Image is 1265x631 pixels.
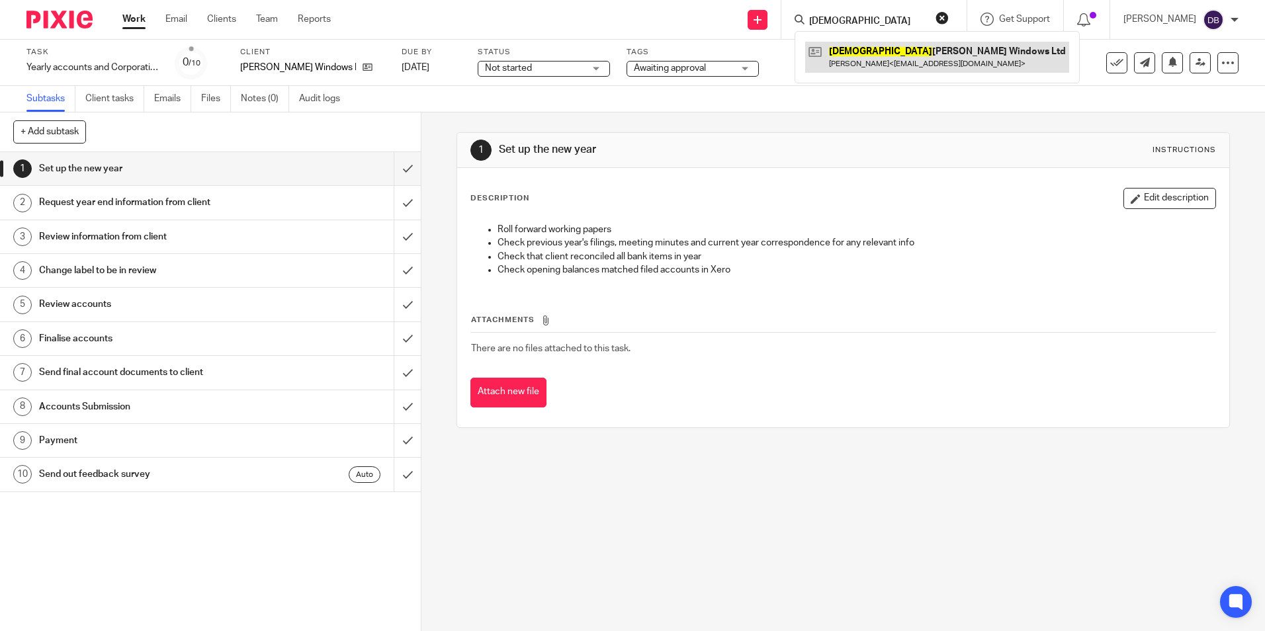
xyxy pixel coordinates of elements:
a: Work [122,13,146,26]
a: Reports [298,13,331,26]
a: Subtasks [26,86,75,112]
p: Description [470,193,529,204]
span: There are no files attached to this task. [471,344,631,353]
label: Due by [402,47,461,58]
div: 1 [13,159,32,178]
span: [DATE] [402,63,429,72]
h1: Change label to be in review [39,261,267,280]
div: 3 [13,228,32,246]
label: Task [26,47,159,58]
a: Team [256,13,278,26]
h1: Send out feedback survey [39,464,267,484]
a: Clients [207,13,236,26]
p: Roll forward working papers [498,223,1215,236]
div: 6 [13,329,32,348]
span: Awaiting approval [634,63,706,73]
h1: Review information from client [39,227,267,247]
input: Search [808,16,927,28]
h1: Set up the new year [499,143,871,157]
h1: Payment [39,431,267,450]
h1: Review accounts [39,294,267,314]
label: Tags [627,47,759,58]
a: Client tasks [85,86,144,112]
p: [PERSON_NAME] Windows Ltd [240,61,356,74]
a: Files [201,86,231,112]
a: Emails [154,86,191,112]
button: + Add subtask [13,120,86,143]
button: Edit description [1123,188,1216,209]
button: Attach new file [470,378,546,407]
span: Get Support [999,15,1050,24]
div: 7 [13,363,32,382]
div: 10 [13,465,32,484]
img: Pixie [26,11,93,28]
h1: Send final account documents to client [39,362,267,382]
img: svg%3E [1203,9,1224,30]
h1: Finalise accounts [39,329,267,349]
div: Instructions [1153,145,1216,155]
a: Email [165,13,187,26]
span: Attachments [471,316,535,323]
div: 5 [13,296,32,314]
button: Clear [936,11,949,24]
h1: Set up the new year [39,159,267,179]
label: Status [478,47,610,58]
p: Check opening balances matched filed accounts in Xero [498,263,1215,276]
label: Client [240,47,385,58]
div: 2 [13,194,32,212]
div: 1 [470,140,492,161]
h1: Accounts Submission [39,397,267,417]
div: 9 [13,431,32,450]
p: [PERSON_NAME] [1123,13,1196,26]
p: Check that client reconciled all bank items in year [498,250,1215,263]
p: Check previous year's filings, meeting minutes and current year correspondence for any relevant info [498,236,1215,249]
a: Notes (0) [241,86,289,112]
div: 4 [13,261,32,280]
div: Auto [349,466,380,483]
small: /10 [189,60,200,67]
div: 0 [183,55,200,70]
h1: Request year end information from client [39,192,267,212]
a: Audit logs [299,86,350,112]
span: Not started [485,63,532,73]
div: 8 [13,398,32,416]
div: Yearly accounts and Corporation tax return [26,61,159,74]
